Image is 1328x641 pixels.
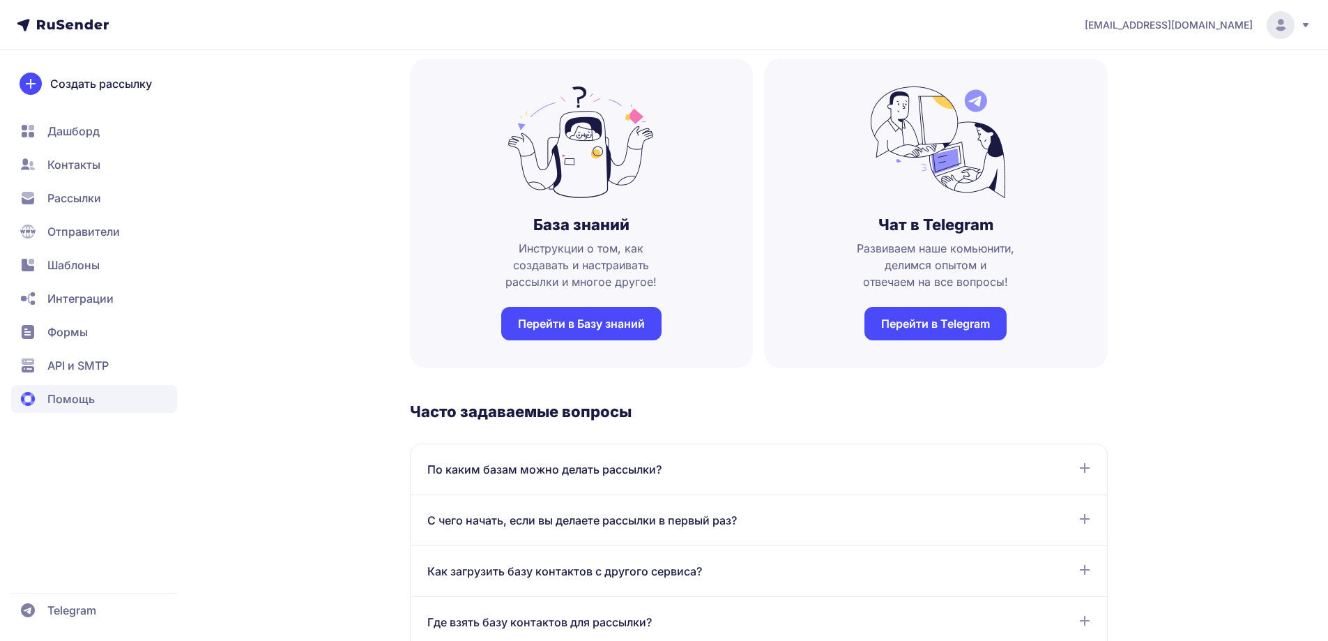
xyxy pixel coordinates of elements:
span: Шаблоны [47,257,100,273]
img: no_photo [508,86,655,198]
span: Создать рассылку [50,75,152,92]
a: Telegram [11,596,177,624]
h3: База знаний [533,215,629,234]
span: Дашборд [47,123,100,139]
a: Перейти в Telegram [864,307,1007,340]
h3: Чат в Telegram [878,215,993,234]
span: API и SMTP [47,357,109,374]
span: Интеграции [47,290,114,307]
span: Формы [47,324,88,340]
h3: Часто задаваемые вопросы [410,402,1108,421]
span: Рассылки [47,190,101,206]
span: Контакты [47,156,100,173]
span: Telegram [47,602,96,619]
a: Перейти в Базу знаний [501,307,662,340]
img: no_photo [862,86,1009,198]
span: Где взять базу контактов для рассылки? [427,614,652,631]
span: Как загрузить базу контактов с другого сервиса? [427,563,702,580]
span: Инструкции о том, как создавать и настраивать рассылки и многое другое! [480,240,682,290]
span: [EMAIL_ADDRESS][DOMAIN_NAME] [1085,18,1253,32]
span: Развиваем наше комьюнити, делимся опытом и отвечаем на все вопросы! [834,240,1037,290]
span: Отправители [47,223,120,240]
span: По каким базам можно делать рассылки? [427,461,662,478]
span: С чего начать, если вы делаете рассылки в первый раз? [427,512,737,529]
span: Помощь [47,391,95,407]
